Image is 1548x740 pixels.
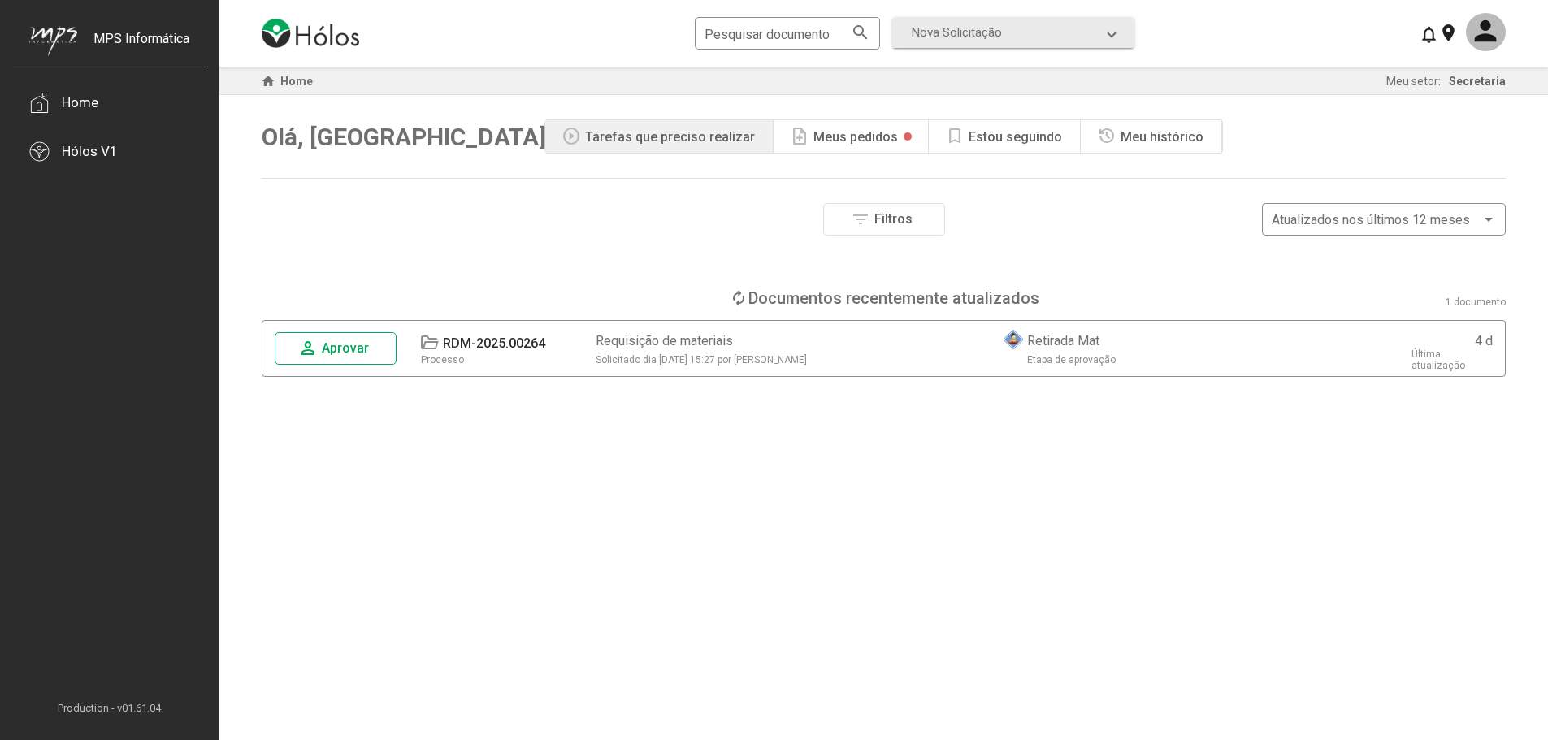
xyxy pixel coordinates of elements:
[813,129,898,145] div: Meus pedidos
[1027,354,1116,366] div: Etapa de aprovação
[62,143,118,159] div: Hólos V1
[596,354,807,366] span: Solicitado dia [DATE] 15:27 por [PERSON_NAME]
[443,335,545,351] div: RDM-2025.00264
[322,340,369,356] span: Aprovar
[945,127,965,146] mat-icon: bookmark
[93,31,189,71] div: MPS Informática
[874,211,913,227] span: Filtros
[1446,296,1506,308] div: 1 documento
[1411,348,1493,371] div: Última atualização
[419,333,439,353] mat-icon: folder_open
[421,354,464,366] div: Processo
[969,129,1062,145] div: Estou seguindo
[13,702,206,714] span: Production - v01.61.04
[258,71,278,91] mat-icon: home
[280,75,313,88] span: Home
[1449,75,1506,88] span: Secretaria
[1386,75,1441,88] span: Meu setor:
[912,25,1002,40] span: Nova Solicitação
[1438,23,1458,42] mat-icon: location_on
[1121,129,1203,145] div: Meu histórico
[748,288,1039,308] div: Documentos recentemente atualizados
[851,22,870,41] mat-icon: search
[62,94,98,110] div: Home
[275,332,397,365] button: Aprovar
[1272,212,1470,227] span: Atualizados nos últimos 12 meses
[823,203,945,236] button: Filtros
[585,129,755,145] div: Tarefas que preciso realizar
[596,333,733,348] div: Requisição de materiais
[1027,333,1099,348] div: Retirada Mat
[1475,333,1493,348] div: 4 d
[262,123,546,151] span: Olá, [GEOGRAPHIC_DATA]
[892,17,1134,48] mat-expansion-panel-header: Nova Solicitação
[29,26,77,56] img: mps-image-cropped.png
[1097,127,1117,146] mat-icon: history
[790,127,809,146] mat-icon: note_add
[298,339,318,358] mat-icon: person
[262,19,359,48] img: logo-holos.png
[851,210,870,229] mat-icon: filter_list
[729,288,748,308] mat-icon: loop
[562,127,581,146] mat-icon: play_circle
